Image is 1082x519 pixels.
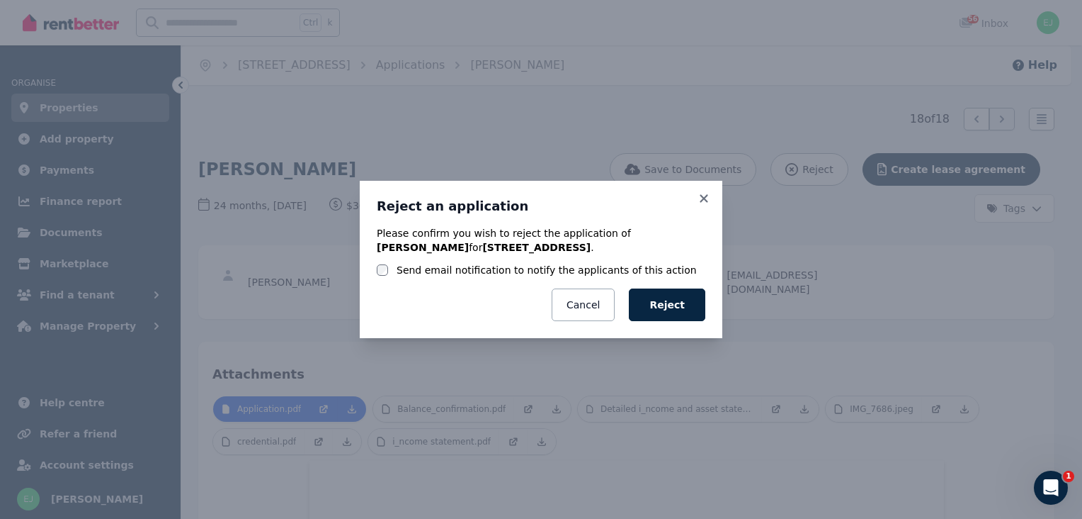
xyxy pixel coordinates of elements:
[377,226,705,255] p: Please confirm you wish to reject the application of for .
[377,198,705,215] h3: Reject an application
[629,289,705,321] button: Reject
[1034,471,1068,505] iframe: Intercom live chat
[1063,471,1074,482] span: 1
[397,263,697,277] label: Send email notification to notify the applicants of this action
[552,289,615,321] button: Cancel
[482,242,591,253] b: [STREET_ADDRESS]
[377,242,469,253] b: [PERSON_NAME]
